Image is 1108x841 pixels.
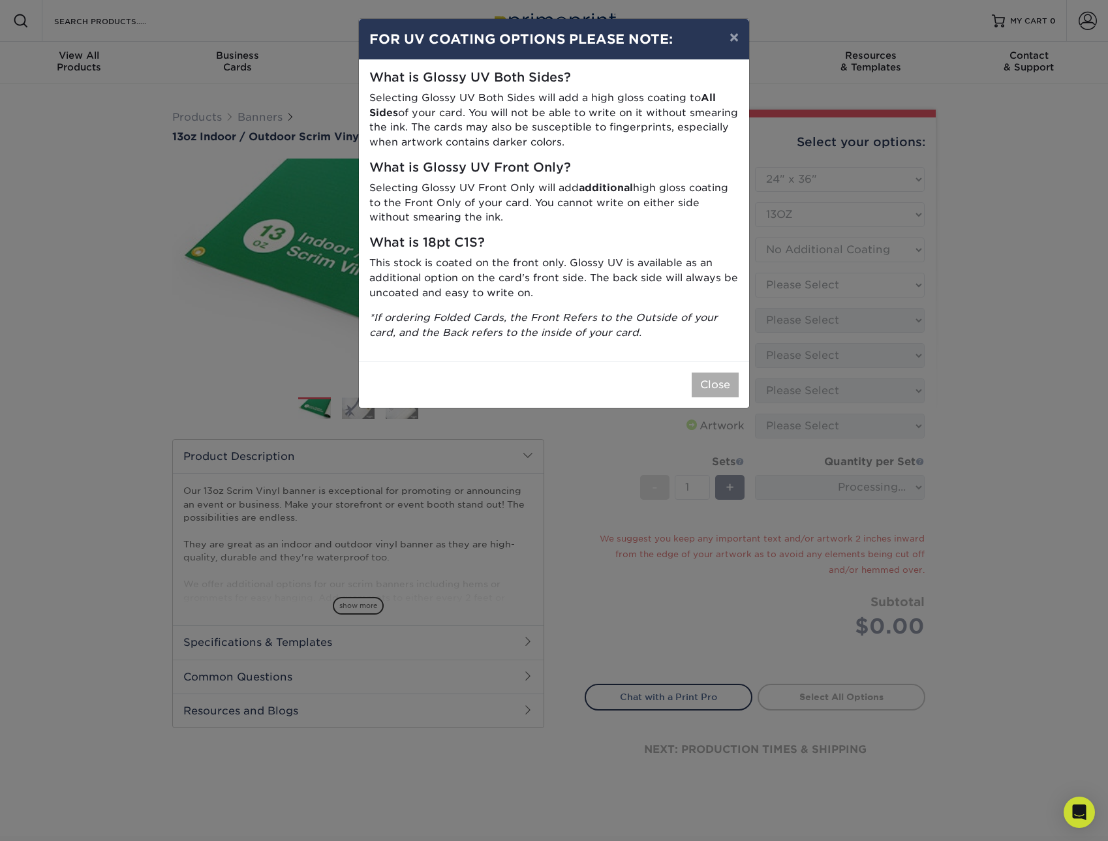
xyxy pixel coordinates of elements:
[1064,797,1095,828] div: Open Intercom Messenger
[369,91,716,119] strong: All Sides
[692,373,739,397] button: Close
[369,70,739,85] h5: What is Glossy UV Both Sides?
[719,19,749,55] button: ×
[369,311,718,339] i: *If ordering Folded Cards, the Front Refers to the Outside of your card, and the Back refers to t...
[369,181,739,225] p: Selecting Glossy UV Front Only will add high gloss coating to the Front Only of your card. You ca...
[369,256,739,300] p: This stock is coated on the front only. Glossy UV is available as an additional option on the car...
[579,181,633,194] strong: additional
[369,91,739,150] p: Selecting Glossy UV Both Sides will add a high gloss coating to of your card. You will not be abl...
[369,161,739,176] h5: What is Glossy UV Front Only?
[369,236,739,251] h5: What is 18pt C1S?
[369,29,739,49] h4: FOR UV COATING OPTIONS PLEASE NOTE:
